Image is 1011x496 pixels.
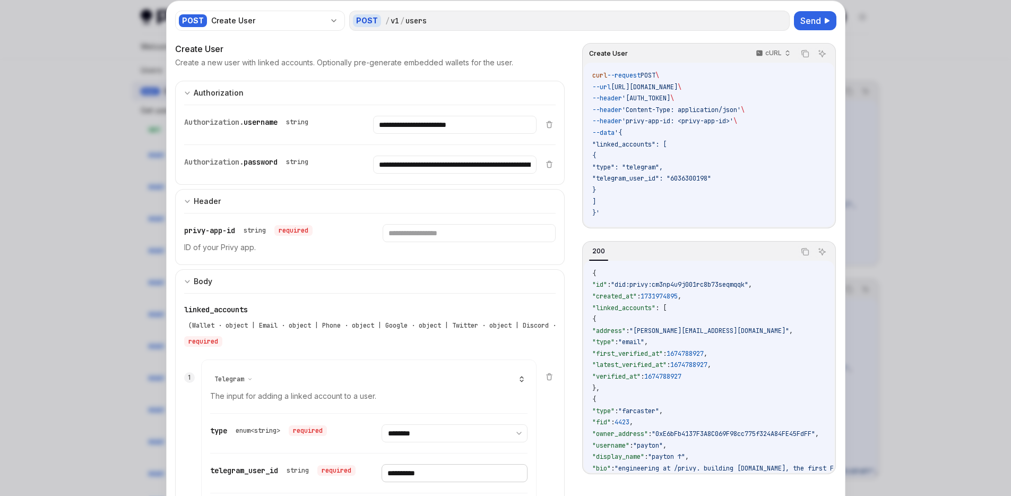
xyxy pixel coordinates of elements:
span: "payton ↑" [648,452,685,461]
span: : [615,407,618,415]
span: : [644,452,648,461]
span: , [678,292,681,301]
span: '{ [615,129,622,137]
div: POST [179,14,207,27]
span: privy-app-id [184,226,235,235]
span: \ [741,106,745,114]
div: Body [194,275,212,288]
span: , [644,338,648,346]
span: "verified_at" [592,372,641,381]
span: : [629,441,633,450]
span: "linked_accounts" [592,304,655,312]
div: 200 [589,245,608,258]
span: --header [592,94,622,102]
span: "address" [592,327,626,335]
span: [URL][DOMAIN_NAME] [611,83,678,91]
span: POST [641,71,655,80]
button: POSTCreate User [175,10,345,32]
span: 4423 [615,418,629,426]
button: Copy the contents from the code block [798,47,812,61]
span: "[PERSON_NAME][EMAIL_ADDRESS][DOMAIN_NAME]" [629,327,789,335]
span: "payton" [633,441,663,450]
span: "created_at" [592,292,637,301]
span: "type" [592,338,615,346]
div: privy-app-id [184,224,313,237]
span: : [667,361,670,369]
span: 1674788927 [644,372,681,381]
span: { [592,315,596,323]
span: --header [592,117,622,125]
div: required [184,336,222,347]
span: username [244,117,278,127]
span: , [748,280,752,289]
span: Create User [589,49,628,58]
div: Create User [211,15,325,26]
div: / [385,15,390,26]
span: --request [607,71,641,80]
div: v1 [391,15,399,26]
span: "type": "telegram", [592,163,663,172]
div: / [400,15,404,26]
span: : [663,349,667,358]
span: : [ [655,304,667,312]
span: "display_name" [592,452,644,461]
span: { [592,151,596,160]
span: 'privy-app-id: <privy-app-id>' [622,117,733,125]
span: --header [592,106,622,114]
span: { [592,269,596,278]
div: telegram_user_id [210,464,356,477]
span: , [707,361,711,369]
div: Authorization.username [184,116,313,129]
span: telegram_user_id [210,466,278,475]
span: : [641,372,644,381]
div: required [317,465,356,476]
span: curl [592,71,607,80]
span: type [210,426,227,435]
span: , [789,327,793,335]
span: --url [592,83,611,91]
div: type [210,424,327,437]
span: '[AUTH_TOKEN] [622,94,670,102]
div: required [274,225,313,236]
span: "did:privy:cm3np4u9j001rc8b73seqmqqk" [611,280,748,289]
span: "0xE6bFb4137F3A8C069F98cc775f324A84FE45FdFF" [652,430,815,438]
div: POST [353,14,381,27]
button: Telegram [214,374,253,384]
button: expand input section [175,189,565,213]
div: users [405,15,427,26]
span: , [815,430,819,438]
div: Authorization [194,87,244,99]
span: , [659,407,663,415]
span: password [244,157,278,167]
span: : [611,464,615,473]
button: expand input section [175,269,565,293]
span: "username" [592,441,629,450]
div: Create User [175,42,565,55]
span: Authorization. [184,117,244,127]
span: \ [678,83,681,91]
span: "type" [592,407,615,415]
span: Telegram [214,375,244,383]
button: cURL [750,45,795,63]
span: "email" [618,338,644,346]
p: ID of your Privy app. [184,241,357,254]
span: 1731974895 [641,292,678,301]
div: Authorization.password [184,156,313,168]
div: linked_accounts [184,304,556,347]
span: Send [800,14,821,27]
span: Authorization. [184,157,244,167]
button: Ask AI [815,245,829,259]
span: : [626,327,629,335]
span: "telegram_user_id": "6036300198" [592,174,711,183]
p: cURL [765,49,782,57]
span: { [592,395,596,404]
span: "first_verified_at" [592,349,663,358]
span: : [607,280,611,289]
span: "bio" [592,464,611,473]
span: , [685,452,689,461]
button: expand input section [175,81,565,105]
span: , [704,349,707,358]
span: , [629,418,633,426]
span: \ [655,71,659,80]
span: }, [592,384,600,392]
